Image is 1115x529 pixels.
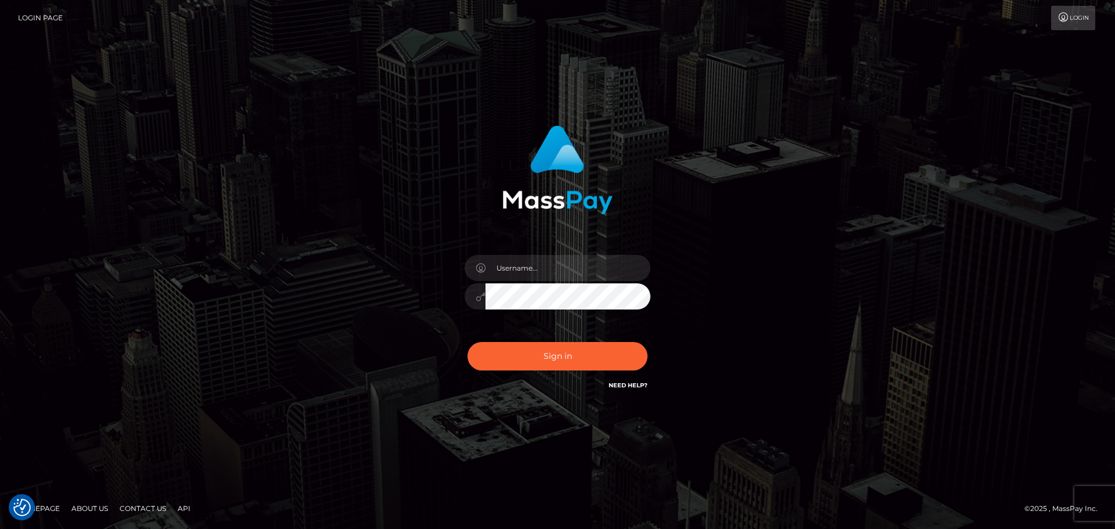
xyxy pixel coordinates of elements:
[467,342,648,370] button: Sign in
[485,255,650,281] input: Username...
[173,499,195,517] a: API
[115,499,171,517] a: Contact Us
[67,499,113,517] a: About Us
[1051,6,1095,30] a: Login
[13,499,64,517] a: Homepage
[1024,502,1106,515] div: © 2025 , MassPay Inc.
[609,382,648,389] a: Need Help?
[18,6,63,30] a: Login Page
[13,499,31,516] button: Consent Preferences
[13,499,31,516] img: Revisit consent button
[502,125,613,214] img: MassPay Login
